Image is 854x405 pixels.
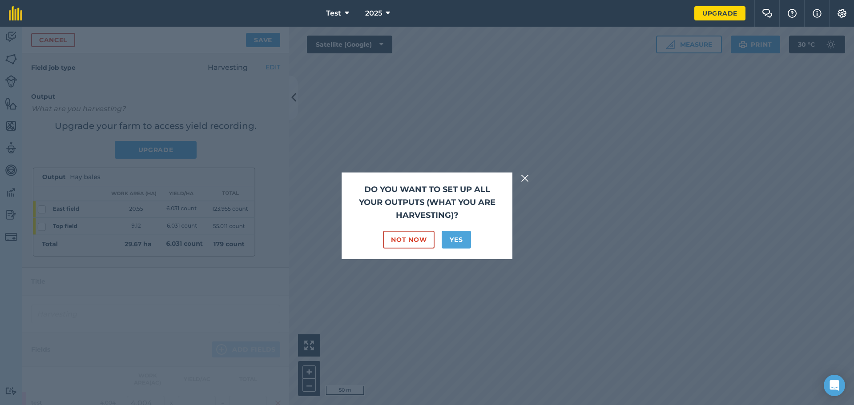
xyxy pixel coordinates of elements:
img: A question mark icon [787,9,798,18]
span: Test [326,8,341,19]
img: Two speech bubbles overlapping with the left bubble in the forefront [762,9,773,18]
div: Open Intercom Messenger [824,375,845,396]
img: A cog icon [837,9,847,18]
button: Not Now [383,231,435,249]
a: Upgrade [694,6,745,20]
span: 2025 [365,8,382,19]
h2: Do you want to set up all your outputs (what you are harvesting)? [352,183,502,221]
img: svg+xml;base64,PHN2ZyB4bWxucz0iaHR0cDovL3d3dy53My5vcmcvMjAwMC9zdmciIHdpZHRoPSIyMiIgaGVpZ2h0PSIzMC... [521,173,529,184]
button: Yes [442,231,471,249]
img: fieldmargin Logo [9,6,22,20]
img: svg+xml;base64,PHN2ZyB4bWxucz0iaHR0cDovL3d3dy53My5vcmcvMjAwMC9zdmciIHdpZHRoPSIxNyIgaGVpZ2h0PSIxNy... [813,8,822,19]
